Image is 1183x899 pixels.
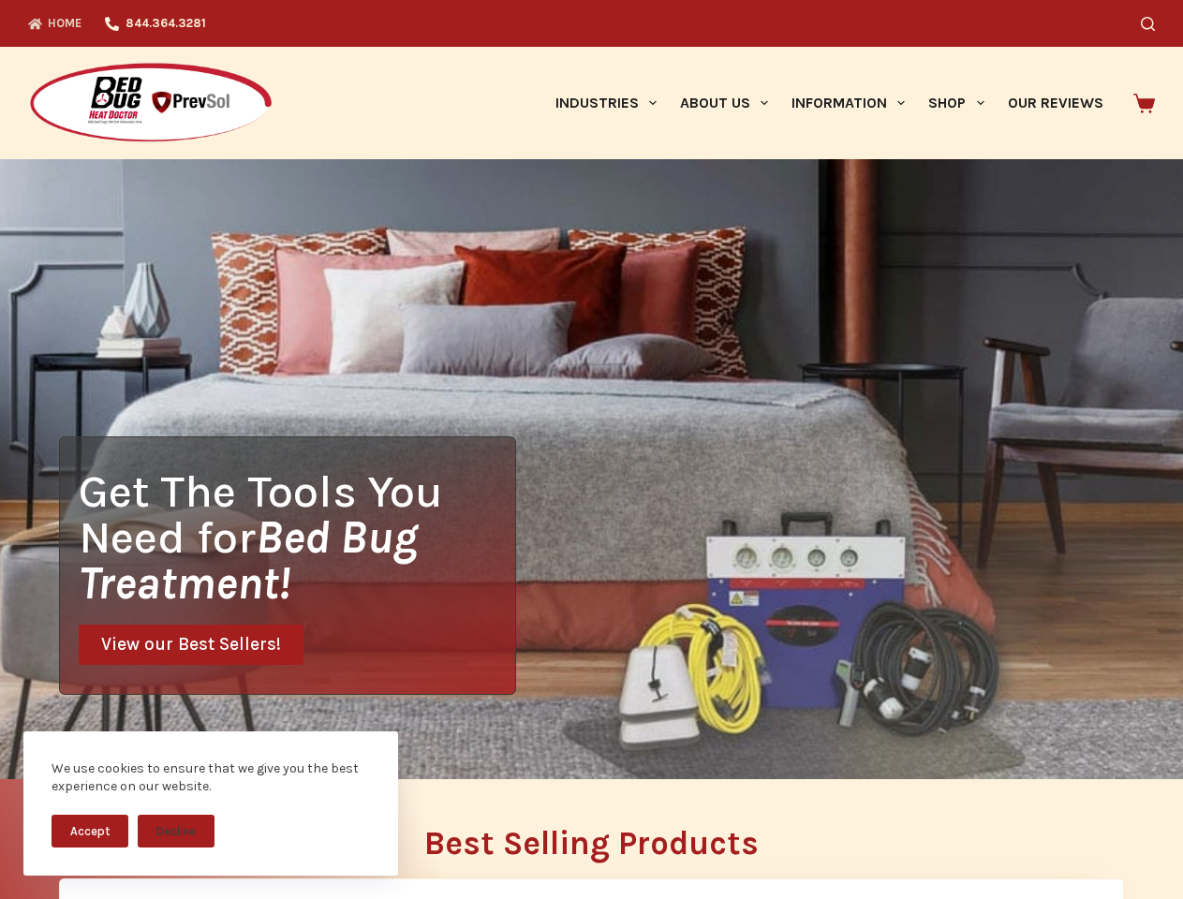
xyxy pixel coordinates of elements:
[1141,17,1155,31] button: Search
[28,62,274,145] img: Prevsol/Bed Bug Heat Doctor
[996,47,1115,159] a: Our Reviews
[15,7,71,64] button: Open LiveChat chat widget
[79,468,515,606] h1: Get The Tools You Need for
[59,827,1124,860] h2: Best Selling Products
[79,625,303,665] a: View our Best Sellers!
[101,636,281,654] span: View our Best Sellers!
[668,47,779,159] a: About Us
[917,47,996,159] a: Shop
[138,815,214,847] button: Decline
[780,47,917,159] a: Information
[79,510,418,610] i: Bed Bug Treatment!
[543,47,1115,159] nav: Primary
[52,759,370,796] div: We use cookies to ensure that we give you the best experience on our website.
[52,815,128,847] button: Accept
[543,47,668,159] a: Industries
